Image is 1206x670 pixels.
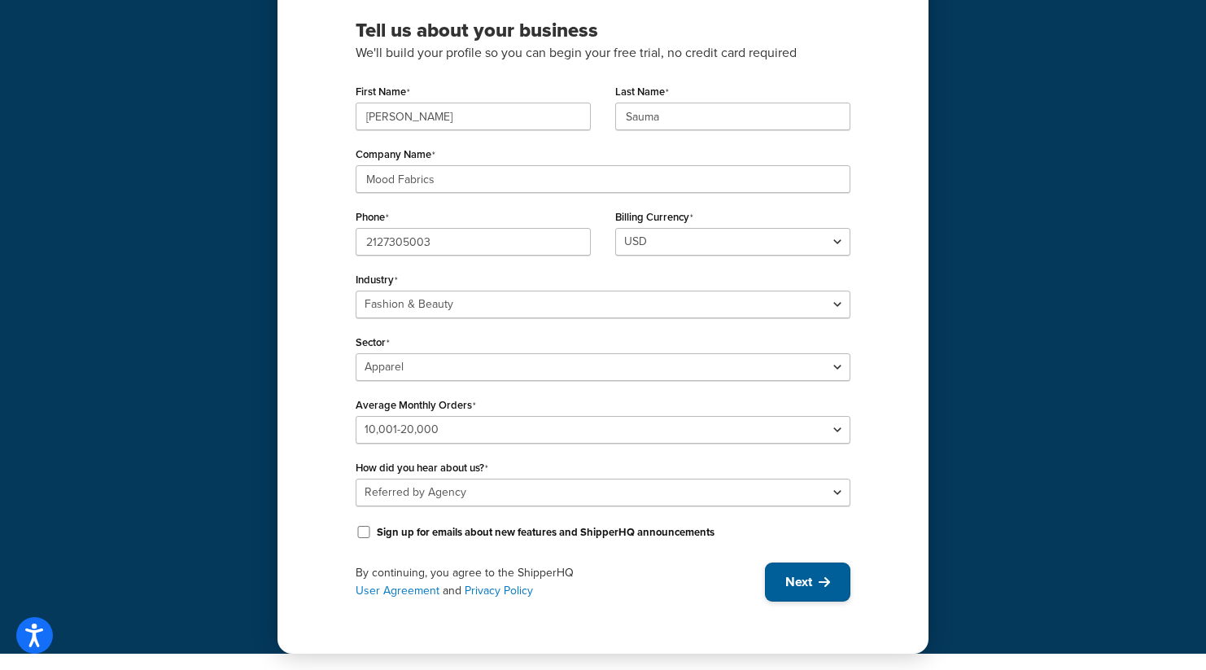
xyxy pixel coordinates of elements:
[785,573,812,591] span: Next
[356,148,435,161] label: Company Name
[356,564,765,600] div: By continuing, you agree to the ShipperHQ and
[356,85,410,99] label: First Name
[356,582,439,599] a: User Agreement
[615,85,669,99] label: Last Name
[765,563,850,602] button: Next
[356,462,488,475] label: How did you hear about us?
[377,525,714,540] label: Sign up for emails about new features and ShipperHQ announcements
[465,582,533,599] a: Privacy Policy
[356,336,390,349] label: Sector
[356,18,850,42] h3: Tell us about your business
[356,399,476,412] label: Average Monthly Orders
[615,211,693,224] label: Billing Currency
[356,42,850,63] p: We'll build your profile so you can begin your free trial, no credit card required
[356,211,389,224] label: Phone
[356,274,398,287] label: Industry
